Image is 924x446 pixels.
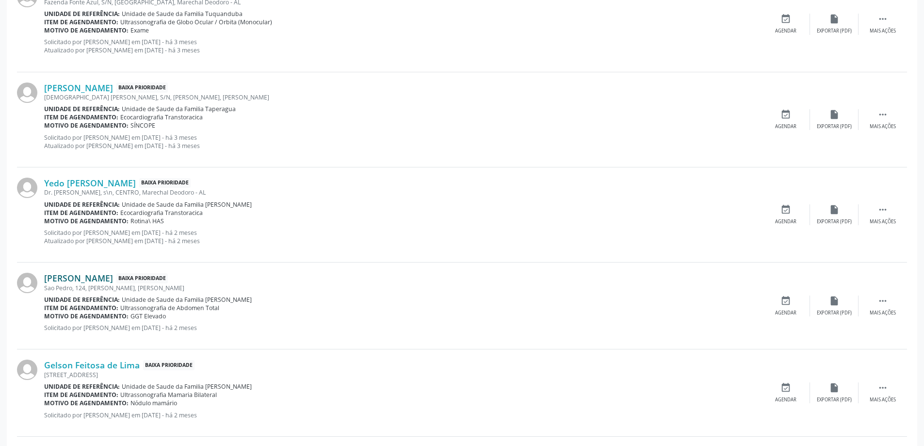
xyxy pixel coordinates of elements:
div: [STREET_ADDRESS] [44,371,762,379]
span: Baixa Prioridade [116,273,168,283]
span: Baixa Prioridade [139,178,191,188]
b: Unidade de referência: [44,105,120,113]
p: Solicitado por [PERSON_NAME] em [DATE] - há 2 meses Atualizado por [PERSON_NAME] em [DATE] - há 2... [44,229,762,245]
p: Solicitado por [PERSON_NAME] em [DATE] - há 3 meses Atualizado por [PERSON_NAME] em [DATE] - há 3... [44,133,762,150]
span: Rotina\ HAS [130,217,164,225]
span: Baixa Prioridade [116,83,168,93]
i:  [877,109,888,120]
i: insert_drive_file [829,204,840,215]
b: Unidade de referência: [44,200,120,209]
i: event_available [780,204,791,215]
span: Nódulo mamário [130,399,177,407]
p: Solicitado por [PERSON_NAME] em [DATE] - há 3 meses Atualizado por [PERSON_NAME] em [DATE] - há 3... [44,38,762,54]
i: event_available [780,382,791,393]
b: Motivo de agendamento: [44,312,129,320]
i: insert_drive_file [829,109,840,120]
b: Item de agendamento: [44,18,118,26]
p: Solicitado por [PERSON_NAME] em [DATE] - há 2 meses [44,324,762,332]
i:  [877,296,888,306]
img: img [17,178,37,198]
b: Item de agendamento: [44,113,118,121]
a: [PERSON_NAME] [44,273,113,283]
b: Motivo de agendamento: [44,217,129,225]
b: Item de agendamento: [44,209,118,217]
div: Exportar (PDF) [817,123,852,130]
b: Unidade de referência: [44,10,120,18]
div: Mais ações [870,310,896,316]
b: Item de agendamento: [44,391,118,399]
b: Motivo de agendamento: [44,121,129,130]
i:  [877,204,888,215]
img: img [17,83,37,103]
span: Unidade de Saude da Familia [PERSON_NAME] [122,382,252,391]
div: [DEMOGRAPHIC_DATA] [PERSON_NAME], S/N, [PERSON_NAME], [PERSON_NAME] [44,93,762,101]
span: Unidade de Saude da Familia Tuquanduba [122,10,243,18]
b: Unidade de referência: [44,296,120,304]
div: Mais ações [870,123,896,130]
b: Motivo de agendamento: [44,399,129,407]
div: Mais ações [870,28,896,34]
a: Yedo [PERSON_NAME] [44,178,136,188]
a: Gelson Feitosa de Lima [44,360,140,370]
i:  [877,382,888,393]
div: Mais ações [870,396,896,403]
a: [PERSON_NAME] [44,83,113,93]
i: insert_drive_file [829,296,840,306]
b: Unidade de referência: [44,382,120,391]
div: Agendar [775,310,796,316]
div: Agendar [775,123,796,130]
img: img [17,273,37,293]
div: Agendar [775,396,796,403]
i: insert_drive_file [829,14,840,24]
span: Ultrassonografia de Abdomen Total [120,304,219,312]
span: Unidade de Saude da Familia [PERSON_NAME] [122,296,252,304]
span: GGT Elevado [130,312,166,320]
b: Item de agendamento: [44,304,118,312]
i: insert_drive_file [829,382,840,393]
i: event_available [780,296,791,306]
span: Ultrassonografia de Globo Ocular / Orbita (Monocular) [120,18,272,26]
div: Exportar (PDF) [817,396,852,403]
b: Motivo de agendamento: [44,26,129,34]
span: Baixa Prioridade [143,360,195,370]
p: Solicitado por [PERSON_NAME] em [DATE] - há 2 meses [44,411,762,419]
span: Unidade de Saude da Familia Taperagua [122,105,236,113]
div: Exportar (PDF) [817,28,852,34]
i:  [877,14,888,24]
div: Exportar (PDF) [817,218,852,225]
span: Ultrassonografia Mamaria Bilateral [120,391,217,399]
div: Sao Pedro, 124, [PERSON_NAME], [PERSON_NAME] [44,284,762,292]
img: img [17,360,37,380]
span: Exame [130,26,149,34]
div: Agendar [775,28,796,34]
span: Ecocardiografia Transtoracica [120,113,203,121]
div: Dr. [PERSON_NAME], s\n, CENTRO, Marechal Deodoro - AL [44,188,762,197]
span: Ecocardiografia Transtoracica [120,209,203,217]
div: Agendar [775,218,796,225]
i: event_available [780,109,791,120]
span: SÍNCOPE [130,121,155,130]
span: Unidade de Saude da Familia [PERSON_NAME] [122,200,252,209]
i: event_available [780,14,791,24]
div: Mais ações [870,218,896,225]
div: Exportar (PDF) [817,310,852,316]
